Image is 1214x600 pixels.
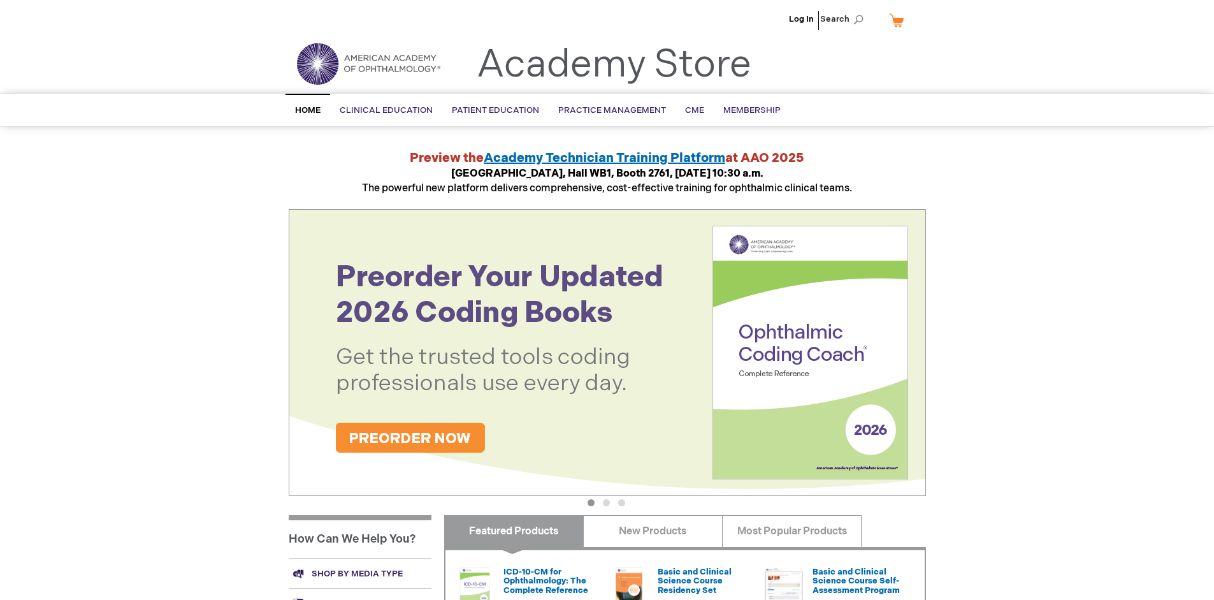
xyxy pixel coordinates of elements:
a: ICD-10-CM for Ophthalmology: The Complete Reference [503,567,588,596]
a: New Products [583,515,723,547]
span: Membership [723,105,781,115]
span: Search [820,6,869,32]
span: Clinical Education [340,105,433,115]
span: Home [295,105,321,115]
a: Shop by media type [289,559,431,589]
span: The powerful new platform delivers comprehensive, cost-effective training for ophthalmic clinical... [362,168,852,194]
a: Log In [789,14,814,24]
button: 1 of 3 [588,499,595,506]
a: Basic and Clinical Science Course Self-Assessment Program [813,567,900,596]
span: Practice Management [558,105,666,115]
a: Academy Store [477,42,751,88]
strong: [GEOGRAPHIC_DATA], Hall WB1, Booth 2761, [DATE] 10:30 a.m. [451,168,763,180]
h1: How Can We Help You? [289,515,431,559]
strong: Preview the at AAO 2025 [410,150,804,166]
a: Academy Technician Training Platform [484,150,725,166]
button: 3 of 3 [618,499,625,506]
a: Most Popular Products [722,515,862,547]
button: 2 of 3 [603,499,610,506]
a: Basic and Clinical Science Course Residency Set [658,567,732,596]
a: Featured Products [444,515,584,547]
span: CME [685,105,704,115]
span: Patient Education [452,105,539,115]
